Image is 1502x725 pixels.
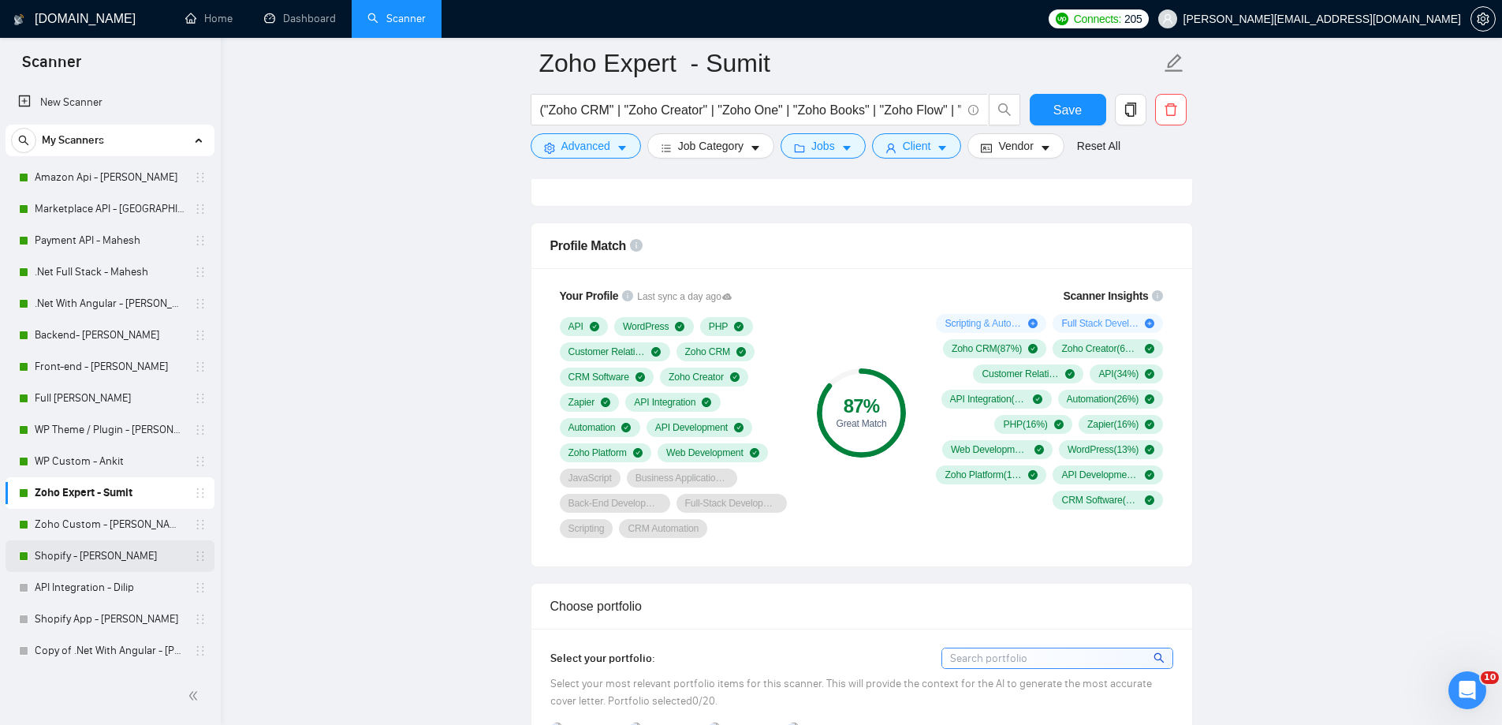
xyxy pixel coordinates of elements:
button: Save [1030,94,1106,125]
span: Zoho Creator [669,371,724,383]
span: check-circle [1145,420,1154,429]
span: check-circle [601,398,610,407]
a: dashboardDashboard [264,12,336,25]
span: info-circle [622,290,633,301]
span: check-circle [1145,344,1154,353]
a: Shopify - [PERSON_NAME] [35,540,184,572]
input: Search Freelance Jobs... [540,100,961,120]
button: search [11,128,36,153]
span: setting [1471,13,1495,25]
span: holder [194,518,207,531]
a: Shopify App - [PERSON_NAME] [35,604,184,635]
a: Zoho Expert - Sumit [35,477,184,509]
li: New Scanner [6,87,214,118]
a: homeHome [185,12,233,25]
a: Marketplace API - [GEOGRAPHIC_DATA] [35,193,184,225]
span: Zoho CRM [685,346,731,358]
span: Back-End Development [568,497,662,510]
input: Search portfolio [942,648,1172,668]
span: Automation [568,421,616,434]
span: holder [194,550,207,562]
button: barsJob Categorycaret-down [647,133,774,159]
span: Customer Relationship Management [568,346,646,358]
span: Save [1053,100,1082,120]
span: plus-circle [1028,319,1038,328]
span: holder [194,234,207,247]
span: Zapier ( 16 %) [1087,418,1139,431]
a: Front-end - [PERSON_NAME] [35,351,184,383]
span: check-circle [1028,470,1038,480]
span: API Integration ( 26 %) [950,393,1027,405]
span: My Scanners [42,125,104,156]
a: API Integration - Dilip [35,572,184,604]
span: holder [194,297,207,310]
span: check-circle [1145,445,1154,454]
a: Payment API - Mahesh [35,225,184,256]
span: check-circle [1033,394,1042,404]
span: holder [194,613,207,626]
span: search [12,135,35,146]
span: check-circle [675,322,684,331]
button: settingAdvancedcaret-down [531,133,641,159]
span: Zapier [568,396,595,409]
span: double-left [188,688,203,704]
a: Backend- [PERSON_NAME] [35,320,184,351]
span: PHP ( 16 %) [1003,418,1047,431]
span: holder [194,266,207,278]
span: Select your most relevant portfolio items for this scanner. This will provide the context for the... [550,677,1152,708]
span: check-circle [1145,470,1154,480]
span: holder [194,361,207,373]
button: search [989,94,1020,125]
span: setting [544,142,555,154]
span: caret-down [1040,142,1051,154]
span: holder [194,581,207,594]
span: Zoho Platform ( 13 %) [945,469,1022,481]
div: 87 % [817,397,906,416]
span: check-circle [734,423,744,432]
li: My Scanners [6,125,214,667]
span: search [1154,649,1167,667]
span: 205 [1124,10,1142,28]
button: setting [1470,6,1496,32]
span: holder [194,329,207,342]
span: check-circle [633,448,643,458]
span: Zoho Creator ( 63 %) [1061,342,1139,355]
span: edit [1164,53,1184,73]
div: Great Match [817,419,906,428]
span: holder [194,645,207,657]
span: Business Applications Development [635,472,729,484]
span: check-circle [1034,445,1044,454]
span: CRM Automation [628,522,699,535]
a: Amazon Api - [PERSON_NAME] [35,162,184,193]
span: caret-down [937,142,948,154]
a: Reset All [1077,137,1120,155]
a: setting [1470,13,1496,25]
span: Jobs [811,137,835,155]
span: Full Stack Development ( 11 %) [1061,317,1139,330]
span: search [990,103,1019,117]
a: New Scanner [18,87,202,118]
span: caret-down [750,142,761,154]
span: check-circle [1145,394,1154,404]
button: userClientcaret-down [872,133,962,159]
span: PHP [709,320,729,333]
span: Web Development ( 13 %) [951,443,1028,456]
span: WordPress ( 13 %) [1068,443,1139,456]
span: Web Development [666,447,744,459]
span: Zoho CRM ( 87 %) [952,342,1022,355]
span: user [1162,13,1173,24]
span: holder [194,203,207,215]
span: Vendor [998,137,1033,155]
span: check-circle [730,372,740,382]
span: check-circle [736,347,746,357]
span: Last sync a day ago [637,290,732,305]
a: searchScanner [367,12,426,25]
span: check-circle [621,423,631,432]
span: CRM Software ( 11 %) [1061,494,1139,506]
span: API Development [655,421,728,434]
span: Scripting [568,522,605,535]
span: Connects: [1074,10,1121,28]
span: user [885,142,896,154]
span: WordPress [623,320,669,333]
span: API Development ( 11 %) [1061,469,1139,481]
